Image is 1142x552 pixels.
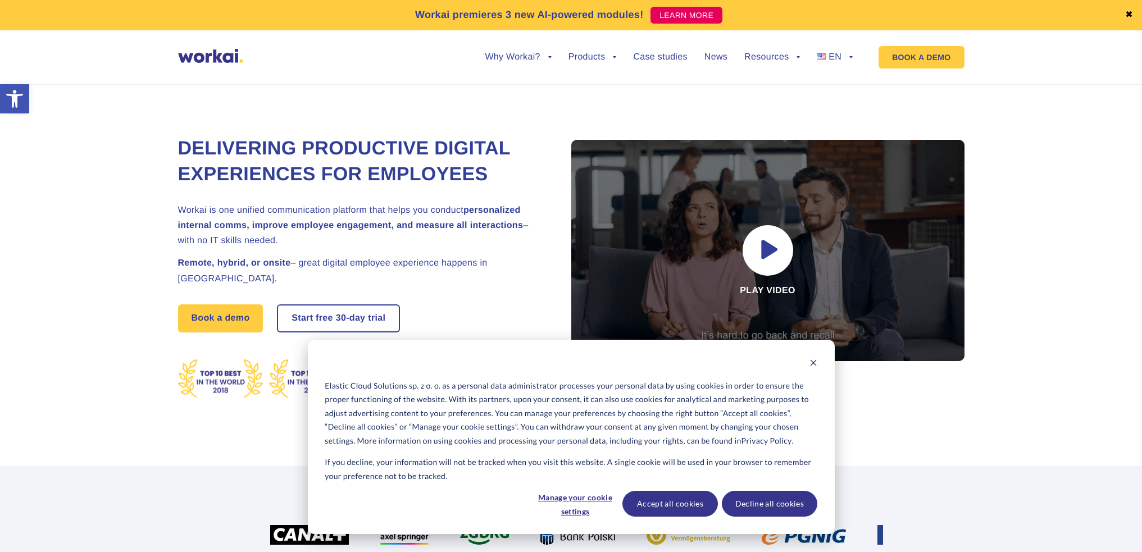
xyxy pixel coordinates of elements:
[485,53,551,62] a: Why Workai?
[532,491,618,517] button: Manage your cookie settings
[829,52,841,62] span: EN
[278,305,399,331] a: Start free30-daytrial
[178,256,543,286] h2: – great digital employee experience happens in [GEOGRAPHIC_DATA].
[1125,11,1133,20] a: ✖
[568,53,617,62] a: Products
[325,379,817,448] p: Elastic Cloud Solutions sp. z o. o. as a personal data administrator processes your personal data...
[650,7,722,24] a: LEARN MORE
[744,53,800,62] a: Resources
[336,314,366,323] i: 30-day
[260,491,883,505] h2: More than 100 fast-growing enterprises trust Workai
[178,203,543,249] h2: Workai is one unified communication platform that helps you conduct – with no IT skills needed.
[622,491,718,517] button: Accept all cookies
[722,491,817,517] button: Decline all cookies
[633,53,687,62] a: Case studies
[809,357,817,371] button: Dismiss cookie banner
[704,53,727,62] a: News
[879,46,964,69] a: BOOK A DEMO
[325,455,817,483] p: If you decline, your information will not be tracked when you visit this website. A single cookie...
[178,304,263,332] a: Book a demo
[741,434,792,448] a: Privacy Policy
[308,340,835,534] div: Cookie banner
[178,258,291,268] strong: Remote, hybrid, or onsite
[571,140,964,361] div: Play video
[415,7,644,22] p: Workai premieres 3 new AI-powered modules!
[178,136,543,188] h1: Delivering Productive Digital Experiences for Employees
